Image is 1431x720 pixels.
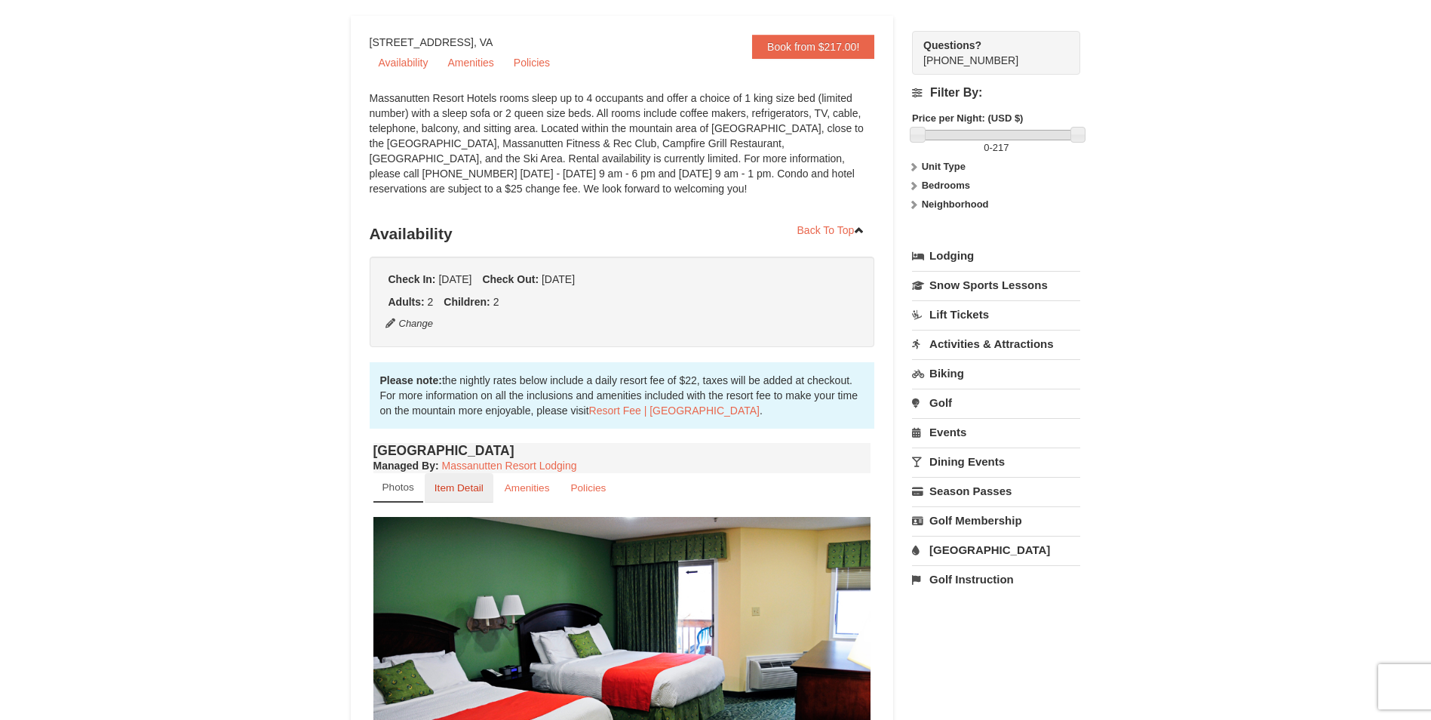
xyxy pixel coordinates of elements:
[385,315,435,332] button: Change
[505,482,550,494] small: Amenities
[505,51,559,74] a: Policies
[388,296,425,308] strong: Adults:
[380,374,442,386] strong: Please note:
[373,473,423,503] a: Photos
[912,330,1080,358] a: Activities & Attractions
[912,418,1080,446] a: Events
[912,448,1080,475] a: Dining Events
[589,405,760,417] a: Resort Fee | [GEOGRAPHIC_DATA]
[912,359,1080,387] a: Biking
[438,273,471,285] span: [DATE]
[373,460,439,472] strong: :
[923,39,981,51] strong: Questions?
[570,482,606,494] small: Policies
[438,51,502,74] a: Amenities
[912,140,1080,155] label: -
[912,389,1080,417] a: Golf
[425,473,493,503] a: Item Detail
[382,482,414,493] small: Photos
[912,242,1080,269] a: Lodging
[444,296,490,308] strong: Children:
[373,460,435,472] span: Managed By
[912,477,1080,505] a: Season Passes
[435,482,484,494] small: Item Detail
[788,219,875,242] a: Back To Top
[912,271,1080,299] a: Snow Sports Lessons
[493,296,499,308] span: 2
[923,38,1053,66] span: [PHONE_NUMBER]
[984,142,989,153] span: 0
[370,219,875,249] h3: Availability
[560,473,616,503] a: Policies
[752,35,874,59] a: Book from $217.00!
[495,473,560,503] a: Amenities
[922,161,966,172] strong: Unit Type
[993,142,1009,153] span: 217
[912,506,1080,534] a: Golf Membership
[370,51,438,74] a: Availability
[922,180,970,191] strong: Bedrooms
[373,443,871,458] h4: [GEOGRAPHIC_DATA]
[912,86,1080,100] h4: Filter By:
[370,91,875,211] div: Massanutten Resort Hotels rooms sleep up to 4 occupants and offer a choice of 1 king size bed (li...
[912,300,1080,328] a: Lift Tickets
[912,112,1023,124] strong: Price per Night: (USD $)
[482,273,539,285] strong: Check Out:
[922,198,989,210] strong: Neighborhood
[370,362,875,429] div: the nightly rates below include a daily resort fee of $22, taxes will be added at checkout. For m...
[388,273,436,285] strong: Check In:
[442,460,577,472] a: Massanutten Resort Lodging
[912,536,1080,564] a: [GEOGRAPHIC_DATA]
[428,296,434,308] span: 2
[912,565,1080,593] a: Golf Instruction
[542,273,575,285] span: [DATE]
